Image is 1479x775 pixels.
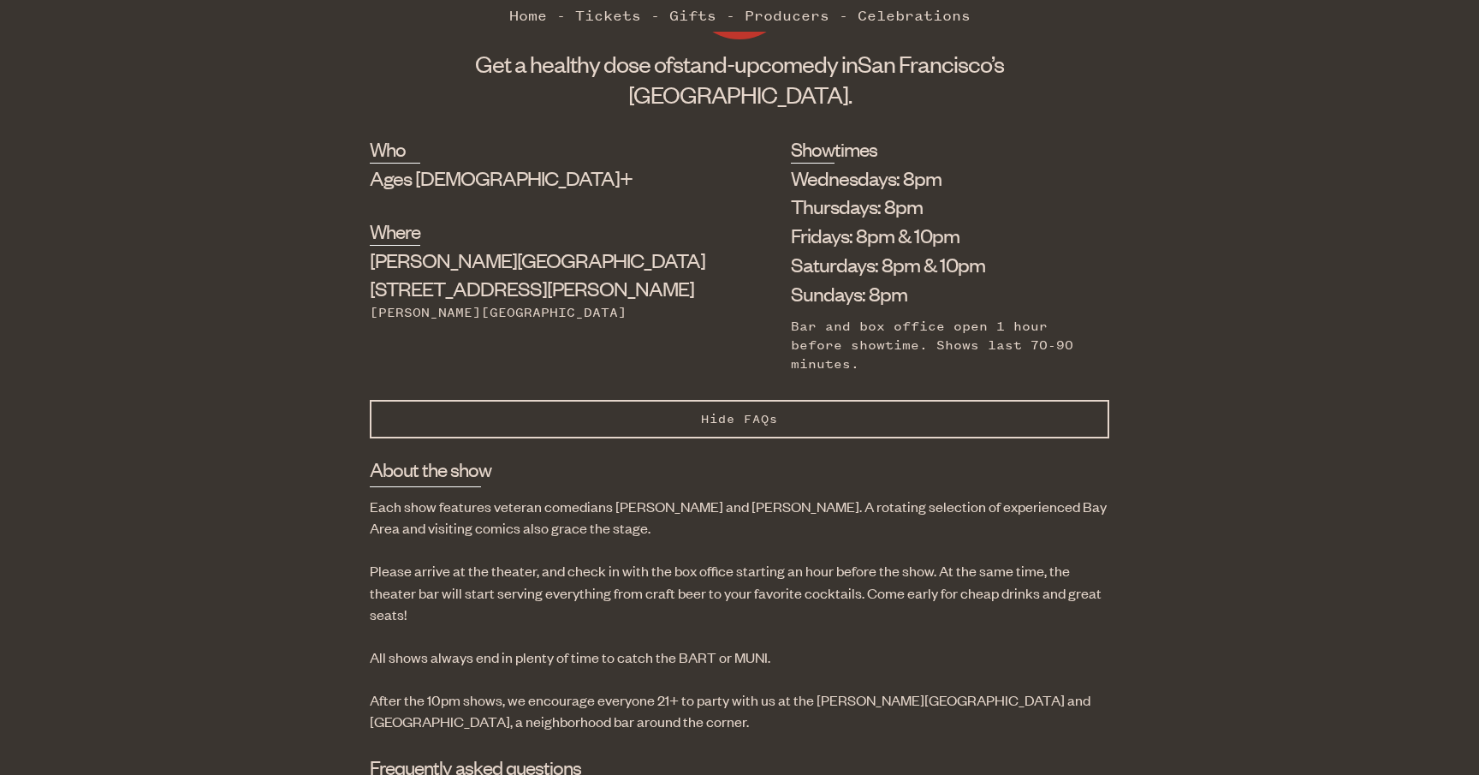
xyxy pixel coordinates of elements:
h3: About the show [370,456,481,487]
li: Wednesdays: 8pm [791,164,1084,193]
div: [PERSON_NAME][GEOGRAPHIC_DATA] [370,303,705,322]
div: Bar and box office open 1 hour before showtime. Shows last 70-90 minutes. [791,317,1084,374]
span: stand-up [673,49,759,78]
div: [STREET_ADDRESS][PERSON_NAME] [370,246,705,304]
h1: Get a healthy dose of comedy in [370,48,1109,110]
h2: Showtimes [791,135,835,163]
span: [PERSON_NAME][GEOGRAPHIC_DATA] [370,247,705,272]
span: Hide FAQs [701,412,778,426]
li: Fridays: 8pm & 10pm [791,221,1084,250]
h2: Who [370,135,420,163]
p: After the 10pm shows, we encourage everyone 21+ to party with us at the [PERSON_NAME][GEOGRAPHIC_... [370,689,1109,732]
div: Ages [DEMOGRAPHIC_DATA]+ [370,164,705,193]
p: All shows always end in plenty of time to catch the BART or MUNI. [370,647,1109,668]
p: Each show features veteran comedians [PERSON_NAME] and [PERSON_NAME]. A rotating selection of exp... [370,496,1109,539]
span: San Francisco’s [858,49,1004,78]
p: Please arrive at the theater, and check in with the box office starting an hour before the show. ... [370,560,1109,625]
h2: Where [370,218,420,245]
li: Sundays: 8pm [791,279,1084,308]
li: Saturdays: 8pm & 10pm [791,250,1084,279]
span: [GEOGRAPHIC_DATA]. [628,80,852,109]
button: Hide FAQs [370,400,1109,438]
li: Thursdays: 8pm [791,192,1084,221]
